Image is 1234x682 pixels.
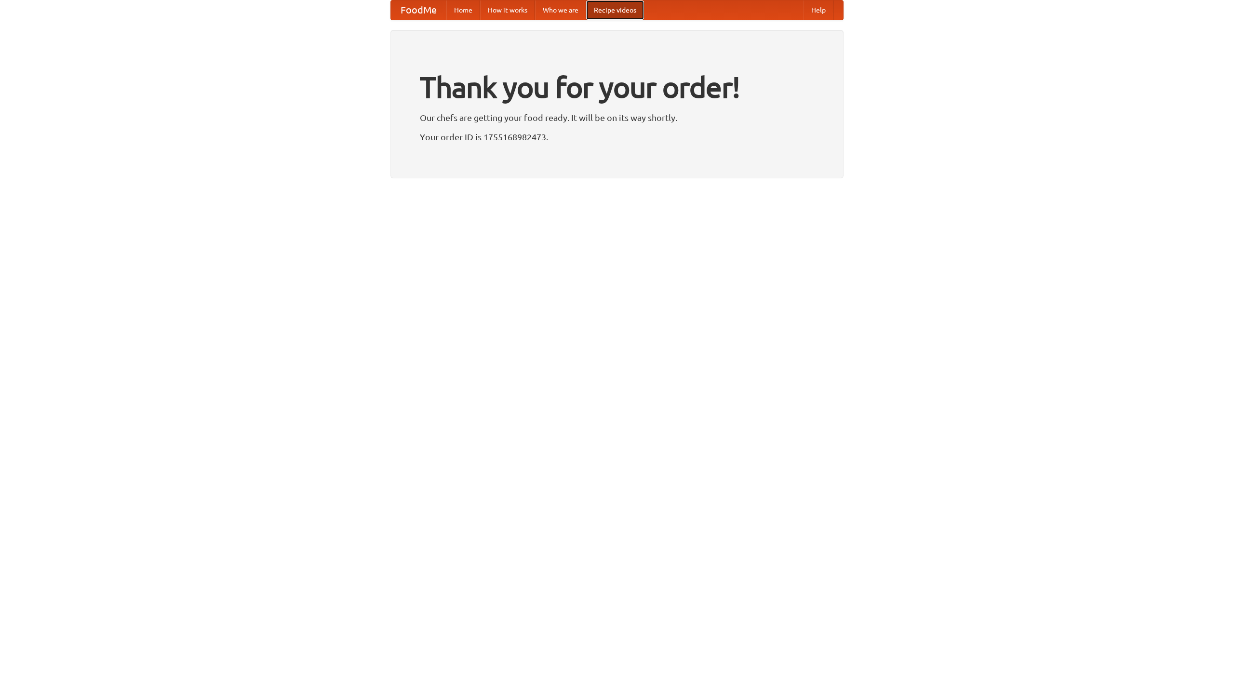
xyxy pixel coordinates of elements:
a: Recipe videos [586,0,644,20]
p: Our chefs are getting your food ready. It will be on its way shortly. [420,110,814,125]
p: Your order ID is 1755168982473. [420,130,814,144]
a: Who we are [535,0,586,20]
a: Home [446,0,480,20]
a: FoodMe [391,0,446,20]
a: Help [804,0,833,20]
a: How it works [480,0,535,20]
h1: Thank you for your order! [420,64,814,110]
